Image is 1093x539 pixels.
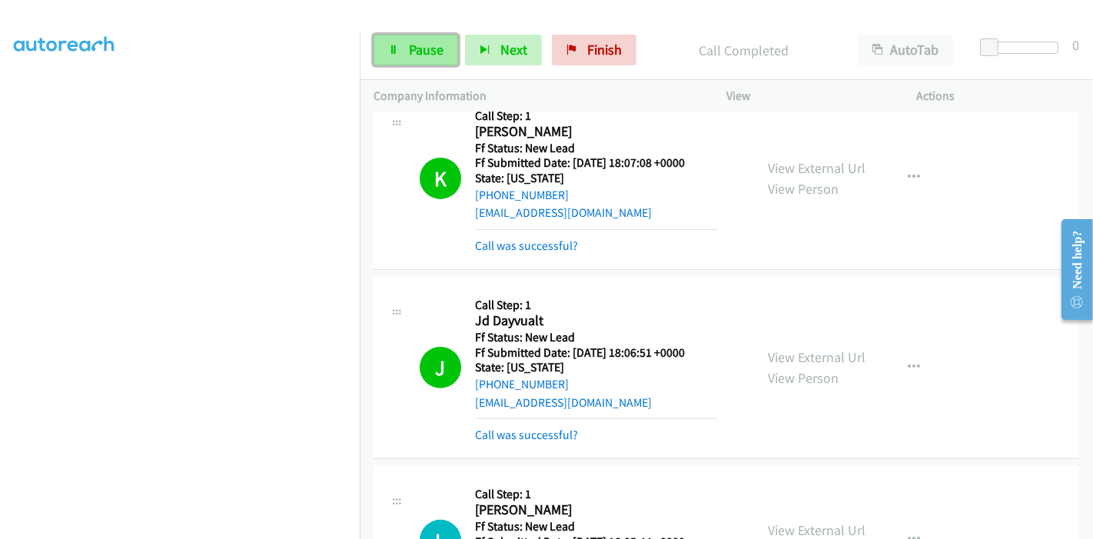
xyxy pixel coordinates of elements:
h5: Call Step: 1 [475,487,718,502]
h5: State: [US_STATE] [475,171,718,186]
h2: Jd Dayvualt [475,312,718,330]
button: Next [465,35,542,65]
h5: Ff Status: New Lead [475,519,718,534]
h2: [PERSON_NAME] [475,123,718,141]
a: Finish [552,35,636,65]
p: Call Completed [657,40,830,61]
span: Pause [409,41,444,58]
a: Call was successful? [475,238,578,253]
h5: Ff Status: New Lead [475,141,718,156]
p: View [726,87,889,105]
a: View Person [768,180,839,198]
a: View External Url [768,348,865,366]
div: Delay between calls (in seconds) [988,42,1058,54]
h5: State: [US_STATE] [475,360,718,375]
span: Finish [587,41,622,58]
a: [PHONE_NUMBER] [475,188,569,202]
h5: Ff Submitted Date: [DATE] 18:07:08 +0000 [475,155,718,171]
a: View Person [768,369,839,387]
a: View External Url [768,521,865,539]
a: [PHONE_NUMBER] [475,377,569,391]
h1: K [420,158,461,199]
h5: Call Step: 1 [475,108,718,124]
span: Next [500,41,527,58]
a: View External Url [768,159,865,177]
h1: J [420,347,461,388]
div: 0 [1072,35,1079,55]
p: Company Information [374,87,699,105]
h5: Ff Submitted Date: [DATE] 18:06:51 +0000 [475,345,718,361]
a: Pause [374,35,458,65]
h5: Call Step: 1 [475,298,718,313]
button: AutoTab [858,35,953,65]
a: [EMAIL_ADDRESS][DOMAIN_NAME] [475,205,652,220]
a: [EMAIL_ADDRESS][DOMAIN_NAME] [475,395,652,410]
p: Actions [917,87,1080,105]
h5: Ff Status: New Lead [475,330,718,345]
a: Call was successful? [475,428,578,442]
h2: [PERSON_NAME] [475,501,718,519]
iframe: Resource Center [1049,208,1093,331]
